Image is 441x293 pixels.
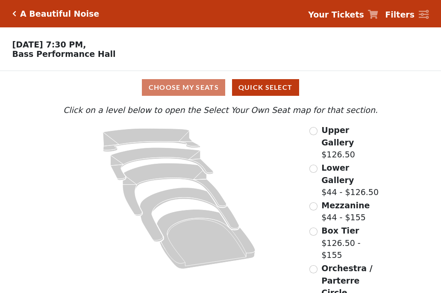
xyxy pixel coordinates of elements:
button: Quick Select [232,79,299,96]
path: Lower Gallery - Seats Available: 97 [111,148,214,180]
p: Click on a level below to open the Select Your Own Seat map for that section. [61,104,380,116]
label: $44 - $155 [321,199,370,224]
strong: Filters [385,10,415,19]
a: Click here to go back to filters [12,11,16,17]
h5: A Beautiful Noise [20,9,99,19]
span: Box Tier [321,226,359,235]
path: Upper Gallery - Seats Available: 300 [103,128,200,152]
span: Upper Gallery [321,125,354,147]
path: Orchestra / Parterre Circle - Seats Available: 25 [157,210,256,269]
a: Filters [385,9,429,21]
label: $126.50 - $155 [321,225,380,261]
a: Your Tickets [308,9,378,21]
label: $44 - $126.50 [321,162,380,198]
span: Mezzanine [321,201,370,210]
strong: Your Tickets [308,10,364,19]
label: $126.50 [321,124,380,161]
span: Lower Gallery [321,163,354,185]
